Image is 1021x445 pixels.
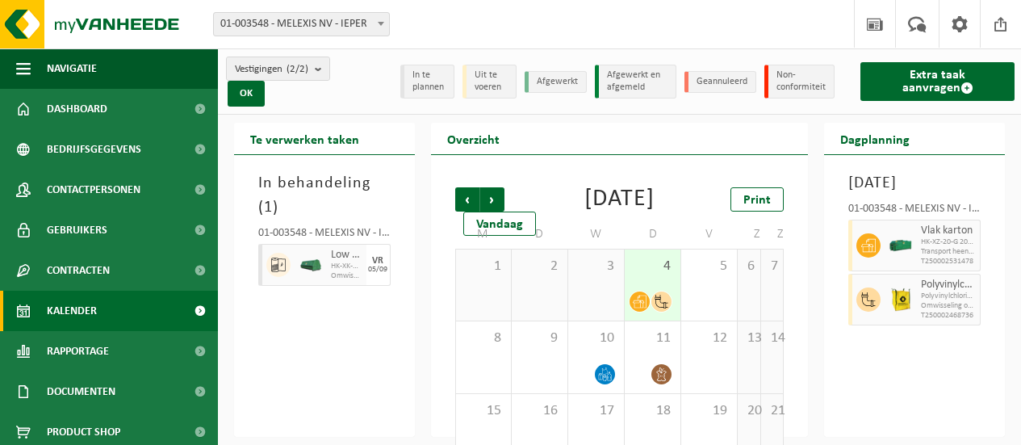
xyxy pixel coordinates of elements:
[368,266,387,274] div: 05/09
[480,187,504,212] span: Volgende
[47,89,107,129] span: Dashboard
[764,65,835,99] li: Non-conformiteit
[730,187,784,212] a: Print
[372,256,383,266] div: VR
[921,237,976,247] span: HK-XZ-20-G 20m³ voor karton
[47,331,109,372] span: Rapportage
[264,199,273,216] span: 1
[228,81,265,107] button: OK
[681,220,738,249] td: V
[455,187,479,212] span: Vorige
[743,194,771,207] span: Print
[400,65,454,99] li: In te plannen
[431,123,516,154] h2: Overzicht
[464,330,503,347] span: 8
[689,402,729,420] span: 19
[258,171,391,220] h3: In behandeling ( )
[769,402,776,420] span: 21
[689,258,729,275] span: 5
[860,62,1015,101] a: Extra taak aanvragen
[47,170,140,210] span: Contactpersonen
[769,330,776,347] span: 14
[625,220,681,249] td: D
[689,330,729,347] span: 12
[47,250,110,291] span: Contracten
[464,258,503,275] span: 1
[824,123,926,154] h2: Dagplanning
[576,402,616,420] span: 17
[576,258,616,275] span: 3
[889,233,913,258] img: HK-XZ-20-GN-00
[889,288,913,312] img: LP-BB-01000-PPR-11
[584,187,655,212] div: [DATE]
[512,220,568,249] td: D
[455,220,512,249] td: M
[633,330,672,347] span: 11
[921,279,976,292] span: Polyvinylchloride (PVC) poeder en maalgoed
[568,220,625,249] td: W
[525,71,587,93] li: Afgewerkt
[921,292,976,301] span: Polyvinylchloride (PVC) poeder en maalgoed
[213,12,390,36] span: 01-003548 - MELEXIS NV - IEPER
[331,249,362,262] span: Low density polyethyleen (LDPE) bubbelfolie, [GEOGRAPHIC_DATA]
[234,123,375,154] h2: Te verwerken taken
[746,402,752,420] span: 20
[848,204,981,220] div: 01-003548 - MELEXIS NV - IEPER
[738,220,761,249] td: Z
[258,228,391,244] div: 01-003548 - MELEXIS NV - IEPER
[684,71,756,93] li: Geannuleerd
[47,210,107,250] span: Gebruikers
[761,220,785,249] td: Z
[47,48,97,89] span: Navigatie
[921,257,976,267] span: T250002531478
[463,212,536,236] div: Vandaag
[47,129,141,170] span: Bedrijfsgegevens
[299,259,323,271] img: HK-XK-22-GN-00
[226,57,330,81] button: Vestigingen(2/2)
[595,65,676,99] li: Afgewerkt en afgemeld
[921,225,976,237] span: Vlak karton
[331,271,362,281] span: Omwisseling op aanvraag
[633,258,672,275] span: 4
[47,372,115,412] span: Documenten
[921,311,976,321] span: T250002468736
[921,247,976,257] span: Transport heen en terug op aanvraag
[520,402,559,420] span: 16
[576,330,616,347] span: 10
[848,171,981,195] h3: [DATE]
[520,258,559,275] span: 2
[331,262,362,271] span: HK-XK-22-G low density polyethyleen (LDPE) bubbelfolie, los
[633,402,672,420] span: 18
[769,258,776,275] span: 7
[464,402,503,420] span: 15
[746,330,752,347] span: 13
[921,301,976,311] span: Omwisseling op aanvraag (excl. voorrijkost)
[520,330,559,347] span: 9
[462,65,517,99] li: Uit te voeren
[746,258,752,275] span: 6
[235,57,308,82] span: Vestigingen
[214,13,389,36] span: 01-003548 - MELEXIS NV - IEPER
[287,64,308,74] count: (2/2)
[47,291,97,331] span: Kalender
